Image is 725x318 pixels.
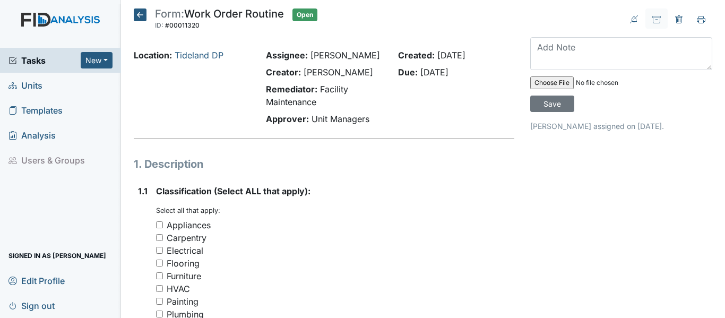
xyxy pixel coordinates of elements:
[156,234,163,241] input: Carpentry
[156,221,163,228] input: Appliances
[156,285,163,292] input: HVAC
[8,247,106,264] span: Signed in as [PERSON_NAME]
[156,311,163,317] input: Plumbing
[156,260,163,267] input: Flooring
[175,50,223,61] a: Tideland DP
[312,114,369,124] span: Unit Managers
[8,297,55,314] span: Sign out
[266,67,301,78] strong: Creator:
[167,231,206,244] div: Carpentry
[156,186,310,196] span: Classification (Select ALL that apply):
[155,8,284,32] div: Work Order Routine
[437,50,465,61] span: [DATE]
[167,295,198,308] div: Painting
[398,67,418,78] strong: Due:
[8,102,63,118] span: Templates
[304,67,373,78] span: [PERSON_NAME]
[134,156,514,172] h1: 1. Description
[156,298,163,305] input: Painting
[134,50,172,61] strong: Location:
[292,8,317,21] span: Open
[8,54,81,67] a: Tasks
[156,247,163,254] input: Electrical
[155,21,163,29] span: ID:
[167,219,211,231] div: Appliances
[167,257,200,270] div: Flooring
[8,272,65,289] span: Edit Profile
[155,7,184,20] span: Form:
[530,96,574,112] input: Save
[167,270,201,282] div: Furniture
[266,84,317,94] strong: Remediator:
[81,52,113,68] button: New
[530,121,712,132] p: [PERSON_NAME] assigned on [DATE].
[156,207,220,214] small: Select all that apply:
[165,21,200,29] span: #00011320
[8,127,56,143] span: Analysis
[138,185,148,197] label: 1.1
[398,50,435,61] strong: Created:
[266,114,309,124] strong: Approver:
[8,77,42,93] span: Units
[420,67,448,78] span: [DATE]
[310,50,380,61] span: [PERSON_NAME]
[156,272,163,279] input: Furniture
[266,50,308,61] strong: Assignee:
[167,244,203,257] div: Electrical
[167,282,190,295] div: HVAC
